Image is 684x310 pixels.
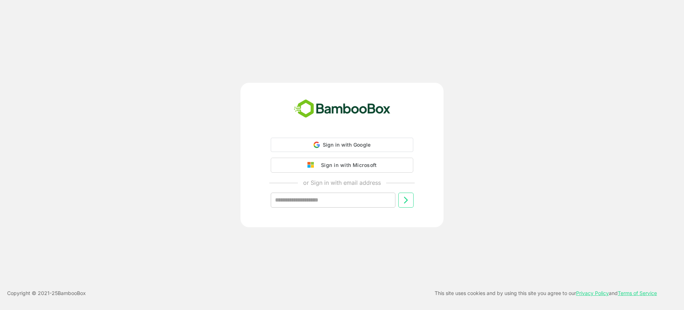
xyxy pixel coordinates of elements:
img: google [307,162,317,168]
span: Sign in with Google [323,142,371,148]
a: Privacy Policy [576,290,609,296]
img: bamboobox [290,97,394,121]
p: This site uses cookies and by using this site you agree to our and [435,289,657,298]
button: Sign in with Microsoft [271,158,413,173]
p: Copyright © 2021- 25 BambooBox [7,289,86,298]
div: Sign in with Google [271,138,413,152]
p: or Sign in with email address [303,178,381,187]
a: Terms of Service [618,290,657,296]
div: Sign in with Microsoft [317,161,377,170]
